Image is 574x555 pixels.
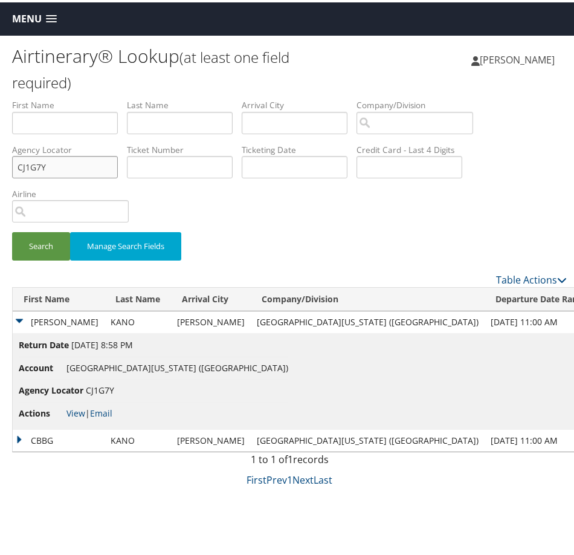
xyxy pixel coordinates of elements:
button: Search [12,230,70,258]
a: Next [292,471,314,484]
span: Agency Locator [19,381,83,395]
td: CBBG [13,427,105,449]
span: [GEOGRAPHIC_DATA][US_STATE] ([GEOGRAPHIC_DATA]) [66,360,288,371]
a: View [66,405,85,417]
label: Ticketing Date [242,141,356,154]
td: [GEOGRAPHIC_DATA][US_STATE] ([GEOGRAPHIC_DATA]) [251,309,485,331]
h1: Airtinerary® Lookup [12,41,289,92]
td: KANO [105,309,171,331]
span: [DATE] 8:58 PM [71,337,133,348]
label: Arrival City [242,97,356,109]
td: [PERSON_NAME] [13,309,105,331]
button: Manage Search Fields [70,230,181,258]
span: Actions [19,404,64,418]
th: Company/Division [251,285,485,309]
label: First Name [12,97,127,109]
label: Last Name [127,97,242,109]
label: Airline [12,186,138,198]
th: First Name: activate to sort column ascending [13,285,105,309]
span: CJ1G7Y [86,382,114,394]
label: Agency Locator [12,141,127,154]
span: Account [19,359,64,372]
span: 1 [288,450,293,464]
a: Email [90,405,112,417]
label: Company/Division [356,97,482,109]
td: [GEOGRAPHIC_DATA][US_STATE] ([GEOGRAPHIC_DATA]) [251,427,485,449]
label: Ticket Number [127,141,242,154]
td: [PERSON_NAME] [171,309,251,331]
a: First [247,471,266,484]
a: [PERSON_NAME] [471,39,567,76]
a: Prev [266,471,287,484]
div: 1 to 1 of records [12,450,567,470]
td: [PERSON_NAME] [171,427,251,449]
td: KANO [105,427,171,449]
th: Last Name: activate to sort column ascending [105,285,171,309]
a: 1 [287,471,292,484]
a: Last [314,471,332,484]
label: Credit Card - Last 4 Digits [356,141,471,154]
span: Menu [12,11,42,22]
span: | [66,405,112,417]
span: Return Date [19,336,69,349]
a: Menu [6,7,63,27]
th: Arrival City: activate to sort column ascending [171,285,251,309]
a: Table Actions [496,271,567,284]
span: [PERSON_NAME] [480,51,555,64]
